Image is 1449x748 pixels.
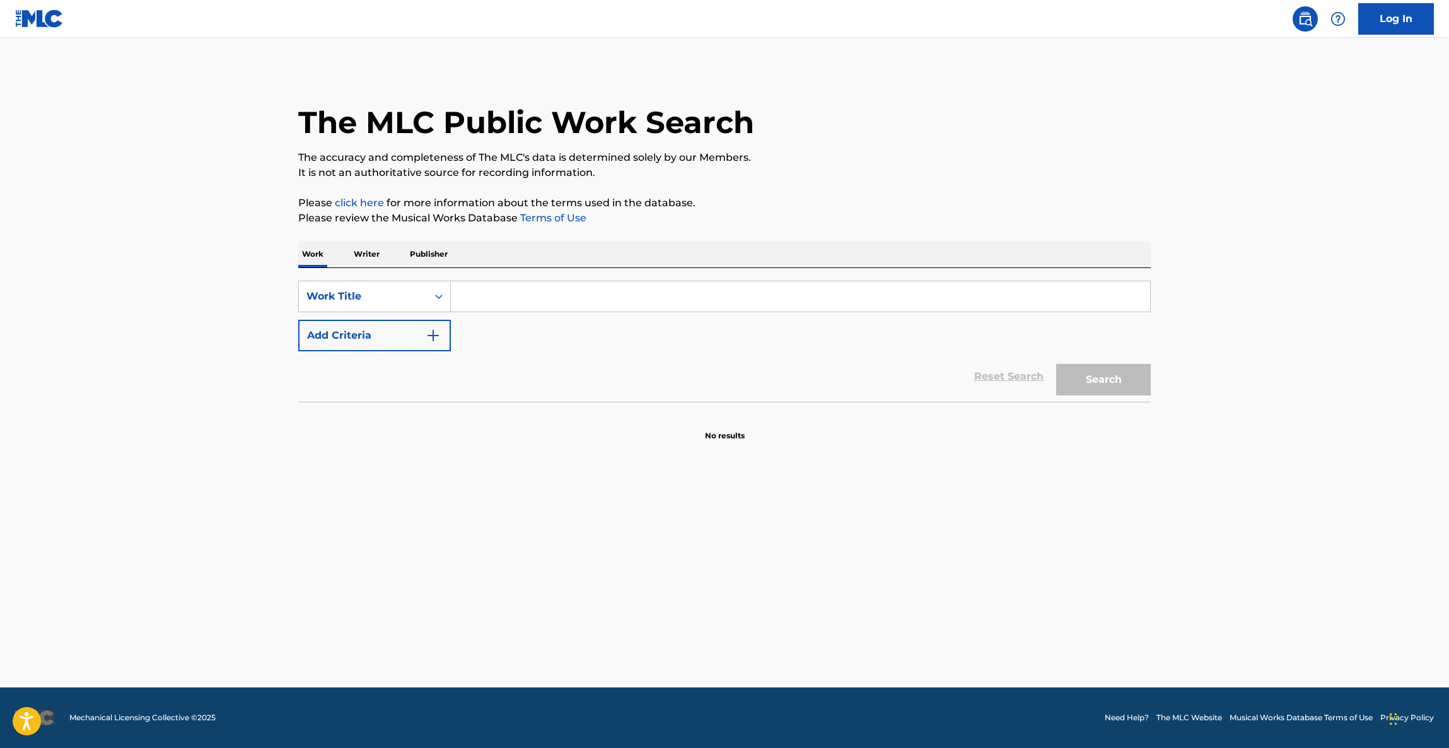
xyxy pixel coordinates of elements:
img: 9d2ae6d4665cec9f34b9.svg [426,328,441,343]
form: Search Form [298,281,1151,402]
p: No results [705,415,745,441]
p: It is not an authoritative source for recording information. [298,165,1151,180]
button: Add Criteria [298,320,451,351]
a: The MLC Website [1156,712,1222,723]
div: Work Title [306,289,420,304]
span: Mechanical Licensing Collective © 2025 [69,712,216,723]
p: The accuracy and completeness of The MLC's data is determined solely by our Members. [298,150,1151,165]
img: search [1298,11,1313,26]
a: click here [335,197,384,209]
p: Work [298,241,327,267]
p: Please for more information about the terms used in the database. [298,196,1151,211]
a: Public Search [1293,6,1318,32]
img: help [1330,11,1346,26]
p: Writer [350,241,383,267]
img: logo [15,710,54,725]
div: Drag [1390,700,1397,738]
a: Terms of Use [518,212,586,224]
a: Log In [1358,3,1434,35]
a: Need Help? [1105,712,1149,723]
a: Privacy Policy [1380,712,1434,723]
p: Publisher [406,241,451,267]
img: MLC Logo [15,9,64,28]
a: Musical Works Database Terms of Use [1230,712,1373,723]
iframe: Chat Widget [1386,687,1449,748]
p: Please review the Musical Works Database [298,211,1151,226]
h1: The MLC Public Work Search [298,103,754,141]
div: Help [1325,6,1351,32]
